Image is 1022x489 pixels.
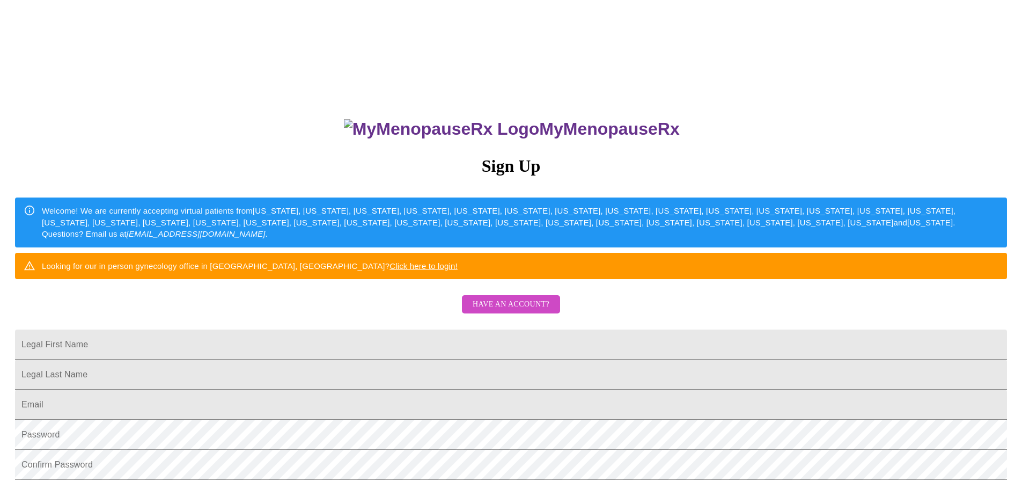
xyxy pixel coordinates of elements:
[344,119,539,139] img: MyMenopauseRx Logo
[17,119,1008,139] h3: MyMenopauseRx
[42,256,458,276] div: Looking for our in person gynecology office in [GEOGRAPHIC_DATA], [GEOGRAPHIC_DATA]?
[15,156,1007,176] h3: Sign Up
[127,229,266,238] em: [EMAIL_ADDRESS][DOMAIN_NAME]
[459,307,563,316] a: Have an account?
[389,261,458,271] a: Click here to login!
[473,298,549,311] span: Have an account?
[462,295,560,314] button: Have an account?
[42,201,998,244] div: Welcome! We are currently accepting virtual patients from [US_STATE], [US_STATE], [US_STATE], [US...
